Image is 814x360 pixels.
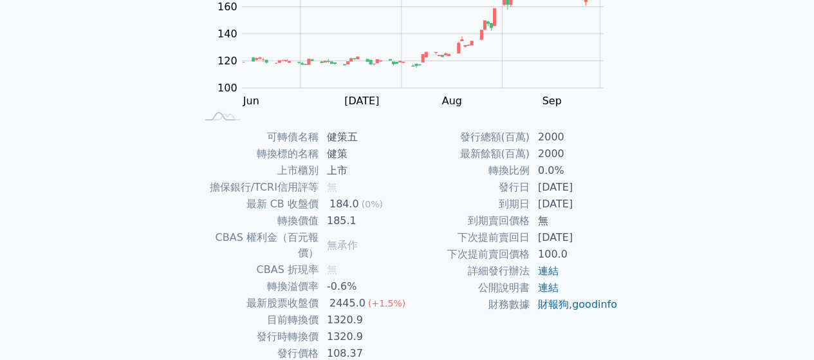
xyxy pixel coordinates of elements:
td: 上市櫃別 [196,162,319,179]
tspan: 140 [217,28,237,40]
td: 健策 [319,146,407,162]
tspan: 160 [217,1,237,13]
td: 最新 CB 收盤價 [196,196,319,213]
div: 2445.0 [327,296,368,311]
td: CBAS 權利金（百元報價） [196,229,319,261]
td: 目前轉換價 [196,312,319,328]
td: 健策五 [319,129,407,146]
span: 無 [327,263,337,276]
span: 無承作 [327,239,358,251]
td: 發行日 [407,179,530,196]
td: 1320.9 [319,328,407,345]
a: 財報狗 [538,298,569,310]
a: 連結 [538,281,559,294]
td: -0.6% [319,278,407,295]
td: 轉換溢價率 [196,278,319,295]
td: [DATE] [530,229,618,246]
div: 184.0 [327,196,362,212]
td: 發行總額(百萬) [407,129,530,146]
tspan: [DATE] [344,95,379,107]
tspan: 100 [217,82,237,94]
td: [DATE] [530,196,618,213]
td: 0.0% [530,162,618,179]
span: (+1.5%) [368,298,405,308]
td: CBAS 折現率 [196,261,319,278]
td: 1320.9 [319,312,407,328]
a: goodinfo [572,298,617,310]
td: 財務數據 [407,296,530,313]
a: 連結 [538,265,559,277]
td: 100.0 [530,246,618,263]
span: 無 [327,181,337,193]
td: 下次提前賣回價格 [407,246,530,263]
td: 下次提前賣回日 [407,229,530,246]
td: 轉換價值 [196,213,319,229]
td: 發行時轉換價 [196,328,319,345]
td: 公開說明書 [407,279,530,296]
tspan: 120 [217,55,237,67]
td: 詳細發行辦法 [407,263,530,279]
td: [DATE] [530,179,618,196]
td: 最新餘額(百萬) [407,146,530,162]
td: 上市 [319,162,407,179]
td: 2000 [530,129,618,146]
td: 轉換標的名稱 [196,146,319,162]
td: 到期日 [407,196,530,213]
td: 185.1 [319,213,407,229]
td: 2000 [530,146,618,162]
span: (0%) [362,199,383,209]
tspan: Aug [441,95,461,107]
td: 最新股票收盤價 [196,295,319,312]
td: 擔保銀行/TCRI信用評等 [196,179,319,196]
td: 無 [530,213,618,229]
tspan: Jun [243,95,259,107]
tspan: Sep [542,95,561,107]
td: 可轉債名稱 [196,129,319,146]
td: 轉換比例 [407,162,530,179]
td: 到期賣回價格 [407,213,530,229]
td: , [530,296,618,313]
